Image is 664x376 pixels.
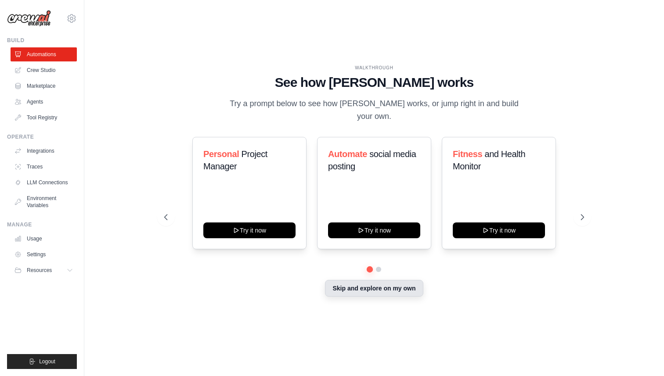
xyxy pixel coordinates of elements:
span: Logout [39,358,55,365]
img: Logo [7,10,51,27]
a: Usage [11,232,77,246]
a: Tool Registry [11,111,77,125]
h1: See how [PERSON_NAME] works [164,75,585,90]
span: Automate [328,149,367,159]
a: Automations [11,47,77,61]
div: Manage [7,221,77,228]
a: Integrations [11,144,77,158]
span: Project Manager [203,149,267,171]
div: Operate [7,133,77,140]
span: Personal [203,149,239,159]
a: LLM Connections [11,175,77,190]
a: Traces [11,160,77,174]
a: Settings [11,247,77,261]
a: Marketplace [11,79,77,93]
a: Environment Variables [11,191,77,212]
span: Fitness [453,149,482,159]
p: Try a prompt below to see how [PERSON_NAME] works, or jump right in and build your own. [227,97,522,123]
button: Logout [7,354,77,369]
button: Try it now [203,222,296,238]
span: and Health Monitor [453,149,525,171]
a: Crew Studio [11,63,77,77]
div: WALKTHROUGH [164,64,585,71]
button: Try it now [328,222,420,238]
span: social media posting [328,149,416,171]
a: Agents [11,95,77,109]
button: Try it now [453,222,545,238]
div: Build [7,37,77,44]
button: Resources [11,263,77,277]
iframe: Chat Widget [620,334,664,376]
span: Resources [27,267,52,274]
button: Skip and explore on my own [325,280,423,297]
